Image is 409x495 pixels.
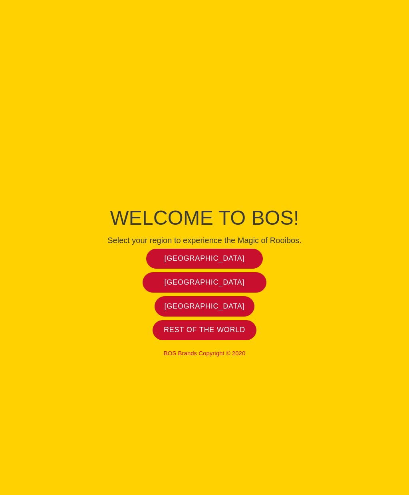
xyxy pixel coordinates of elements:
[153,320,256,341] a: Rest of the world
[143,272,267,293] a: [GEOGRAPHIC_DATA]
[48,350,361,357] p: BOS Brands Copyright © 2020
[146,249,263,269] a: [GEOGRAPHIC_DATA]
[165,302,245,311] span: [GEOGRAPHIC_DATA]
[48,236,361,245] h4: Select your region to experience the Magic of Rooibos.
[165,254,245,263] span: [GEOGRAPHIC_DATA]
[175,137,234,196] img: Bos Brands
[164,325,245,335] span: Rest of the world
[155,296,254,317] a: [GEOGRAPHIC_DATA]
[165,278,245,287] span: [GEOGRAPHIC_DATA]
[48,204,361,232] h1: Welcome to BOS!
